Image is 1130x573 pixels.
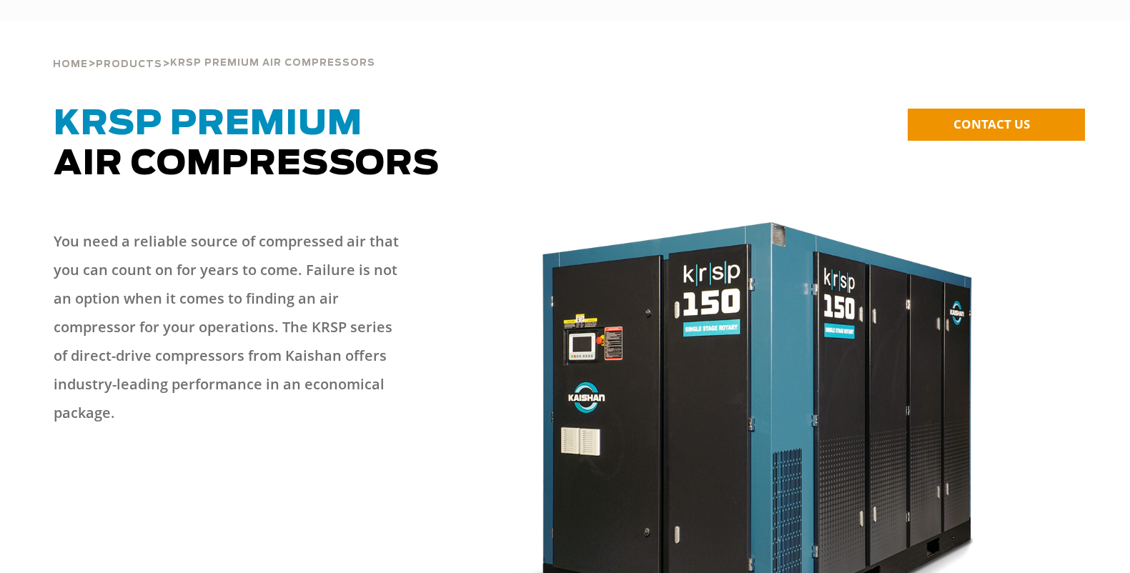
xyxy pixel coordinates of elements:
p: You need a reliable source of compressed air that you can count on for years to come. Failure is ... [54,227,404,427]
span: Products [96,60,162,69]
a: CONTACT US [908,109,1085,141]
span: KRSP Premium [54,107,362,141]
span: Air Compressors [54,107,440,181]
span: Home [53,60,88,69]
div: > > [53,21,375,76]
span: krsp premium air compressors [170,59,375,68]
span: CONTACT US [953,116,1030,132]
a: Home [53,57,88,70]
a: Products [96,57,162,70]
